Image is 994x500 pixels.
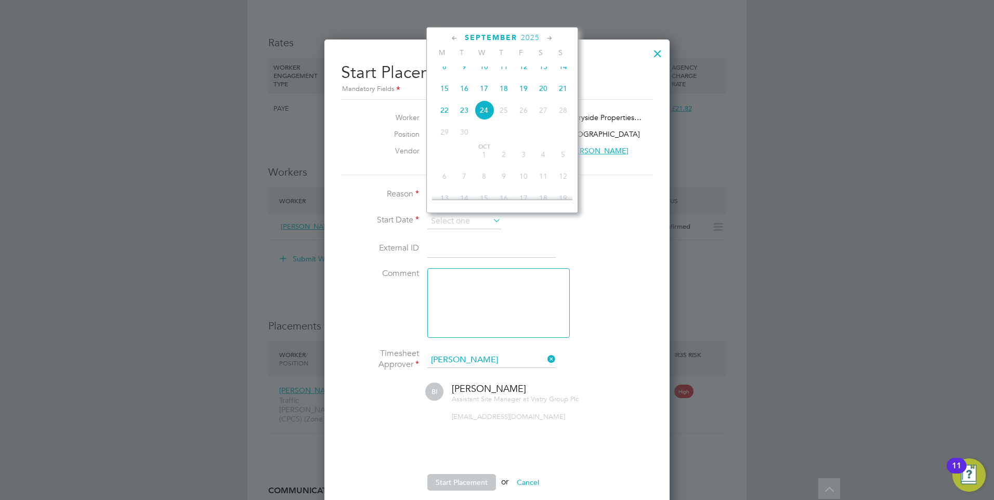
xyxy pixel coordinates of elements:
[514,166,533,186] span: 10
[553,144,573,164] span: 5
[454,57,474,76] span: 9
[435,166,454,186] span: 6
[452,383,526,394] span: [PERSON_NAME]
[494,188,514,208] span: 16
[569,146,629,155] span: [PERSON_NAME]
[474,78,494,98] span: 17
[494,57,514,76] span: 11
[514,188,533,208] span: 17
[452,394,529,403] span: Assistant Site Manager at
[514,78,533,98] span: 19
[508,474,547,491] button: Cancel
[533,144,553,164] span: 4
[362,146,420,155] label: Vendor
[435,100,454,120] span: 22
[553,166,573,186] span: 12
[533,188,553,208] span: 18
[452,48,472,57] span: T
[362,129,420,139] label: Position
[514,57,533,76] span: 12
[474,100,494,120] span: 24
[435,188,454,208] span: 13
[511,48,531,57] span: F
[553,100,573,120] span: 28
[952,458,986,492] button: Open Resource Center, 11 new notifications
[454,166,474,186] span: 7
[491,48,511,57] span: T
[558,113,642,122] span: Countryside Properties…
[494,100,514,120] span: 25
[474,144,494,164] span: 1
[494,78,514,98] span: 18
[435,122,454,142] span: 29
[362,113,420,122] label: Worker
[533,57,553,76] span: 13
[553,78,573,98] span: 21
[474,188,494,208] span: 15
[432,48,452,57] span: M
[553,188,573,208] span: 19
[341,84,653,95] div: Mandatory Fields
[521,33,540,42] span: 2025
[341,268,419,279] label: Comment
[341,243,419,254] label: External ID
[435,57,454,76] span: 8
[435,78,454,98] span: 15
[341,348,419,370] label: Timesheet Approver
[551,48,570,57] span: S
[494,144,514,164] span: 2
[494,166,514,186] span: 9
[474,166,494,186] span: 8
[465,33,517,42] span: September
[472,48,491,57] span: W
[531,394,579,403] span: Vistry Group Plc
[341,189,419,200] label: Reason
[952,466,961,479] div: 11
[474,57,494,76] span: 10
[341,215,419,226] label: Start Date
[514,144,533,164] span: 3
[427,474,496,491] button: Start Placement
[454,188,474,208] span: 14
[452,412,565,421] span: [EMAIL_ADDRESS][DOMAIN_NAME]
[514,100,533,120] span: 26
[474,144,494,150] span: Oct
[454,78,474,98] span: 16
[454,100,474,120] span: 23
[341,54,653,95] h2: Start Placement 304573
[533,166,553,186] span: 11
[531,48,551,57] span: S
[565,129,640,139] span: [GEOGRAPHIC_DATA]
[454,122,474,142] span: 30
[425,383,443,401] span: BI
[427,352,556,368] input: Search for...
[553,57,573,76] span: 14
[533,100,553,120] span: 27
[427,214,501,229] input: Select one
[533,78,553,98] span: 20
